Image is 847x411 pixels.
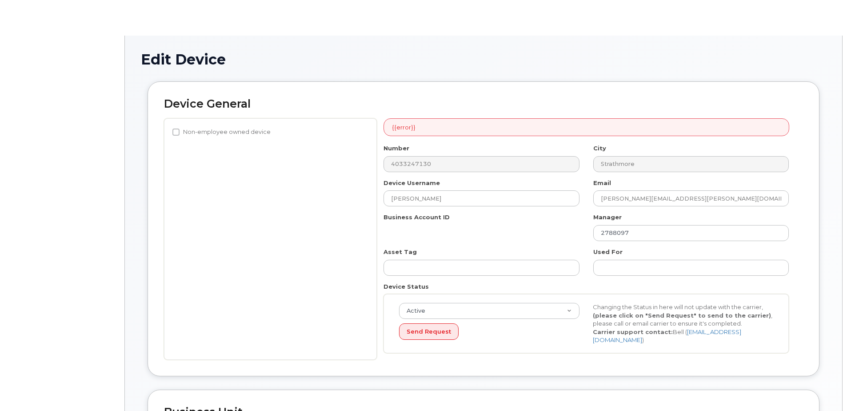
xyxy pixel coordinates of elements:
label: Asset Tag [384,248,417,256]
h1: Edit Device [141,52,826,67]
label: Device Username [384,179,440,187]
label: Number [384,144,409,153]
input: Select manager [593,225,789,241]
a: [EMAIL_ADDRESS][DOMAIN_NAME] [593,328,741,344]
button: Send Request [399,323,459,340]
div: Changing the Status in here will not update with the carrier, , please call or email carrier to e... [586,303,780,344]
label: Device Status [384,282,429,291]
label: Email [593,179,611,187]
input: Non-employee owned device [172,129,180,136]
label: Used For [593,248,623,256]
strong: (please click on "Send Request" to send to the carrier) [593,312,771,319]
strong: Carrier support contact: [593,328,673,335]
label: Business Account ID [384,213,450,222]
div: {{error}} [384,118,789,137]
label: City [593,144,606,153]
h2: Device General [164,98,803,110]
label: Manager [593,213,622,222]
label: Non-employee owned device [172,127,271,137]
